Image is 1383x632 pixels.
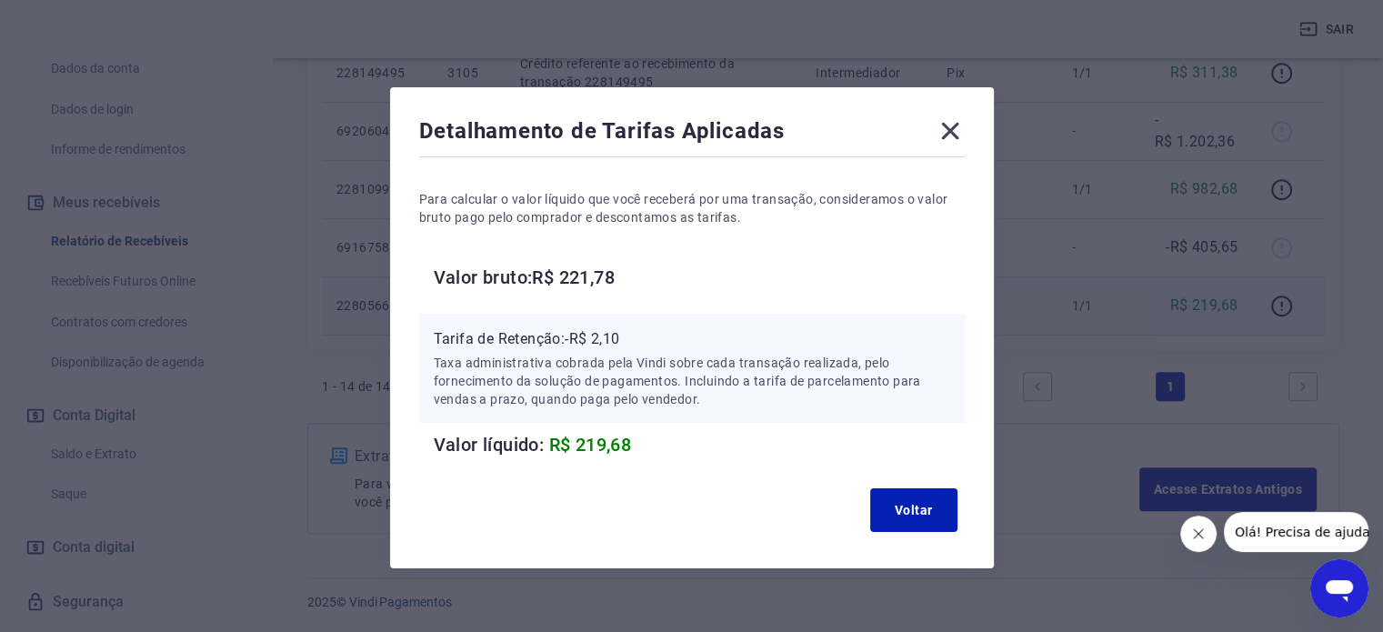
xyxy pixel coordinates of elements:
[1180,516,1217,552] iframe: Fechar mensagem
[11,13,153,27] span: Olá! Precisa de ajuda?
[549,434,632,456] span: R$ 219,68
[1310,559,1368,617] iframe: Botão para abrir a janela de mensagens
[870,488,957,532] button: Voltar
[434,430,965,459] h6: Valor líquido:
[434,263,965,292] h6: Valor bruto: R$ 221,78
[419,116,965,153] div: Detalhamento de Tarifas Aplicadas
[434,328,950,350] p: Tarifa de Retenção: -R$ 2,10
[1224,512,1368,552] iframe: Mensagem da empresa
[419,190,965,226] p: Para calcular o valor líquido que você receberá por uma transação, consideramos o valor bruto pag...
[434,354,950,408] p: Taxa administrativa cobrada pela Vindi sobre cada transação realizada, pelo fornecimento da soluç...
